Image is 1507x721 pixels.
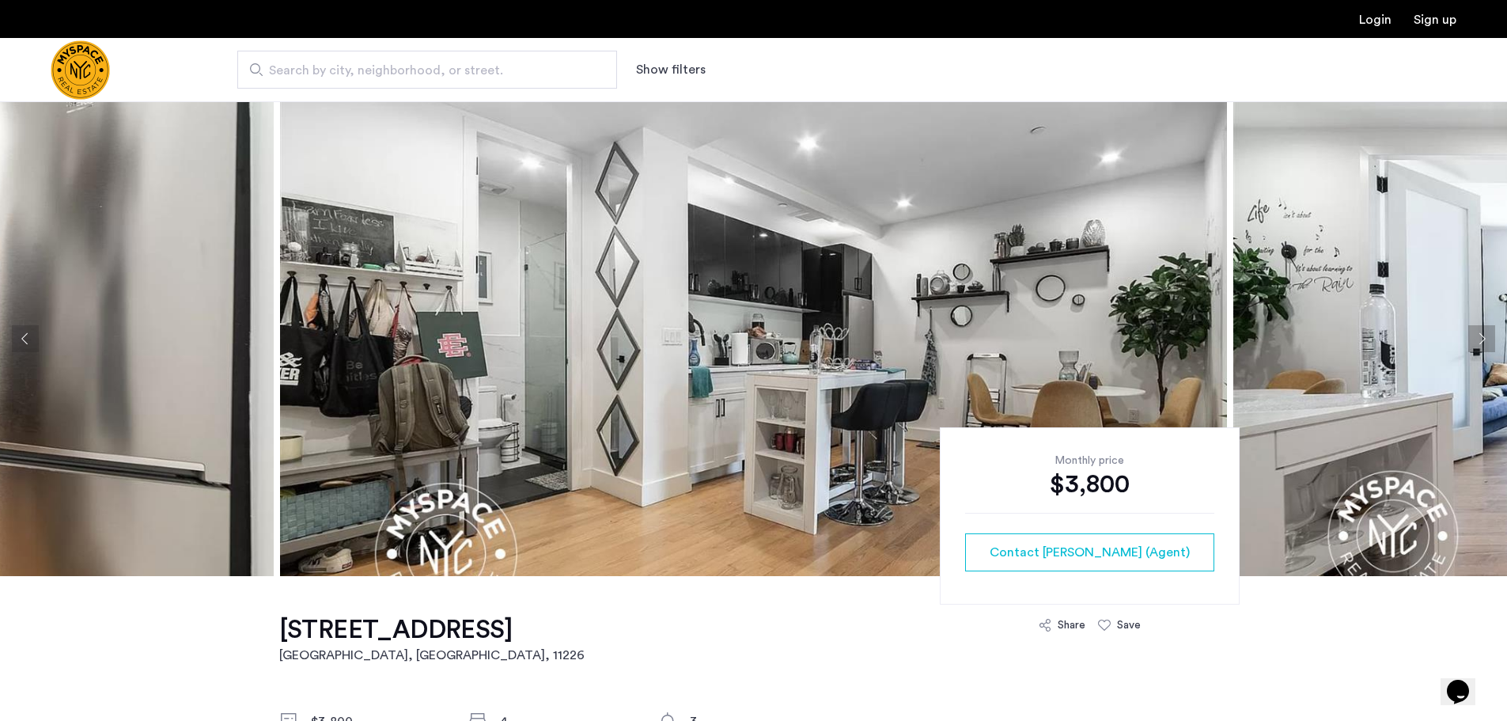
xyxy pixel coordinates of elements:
span: Contact [PERSON_NAME] (Agent) [990,543,1190,562]
div: $3,800 [965,469,1214,500]
img: logo [51,40,110,100]
a: Cazamio Logo [51,40,110,100]
a: Login [1359,13,1392,26]
img: apartment [280,101,1227,576]
span: Search by city, neighborhood, or street. [269,61,573,80]
button: Next apartment [1468,325,1495,352]
h1: [STREET_ADDRESS] [279,614,585,646]
button: Show or hide filters [636,60,706,79]
a: Registration [1414,13,1456,26]
div: Monthly price [965,453,1214,469]
button: button [965,533,1214,571]
h2: [GEOGRAPHIC_DATA], [GEOGRAPHIC_DATA] , 11226 [279,646,585,665]
div: Share [1058,617,1085,633]
button: Previous apartment [12,325,39,352]
div: Save [1117,617,1141,633]
input: Apartment Search [237,51,617,89]
iframe: chat widget [1441,658,1491,705]
a: [STREET_ADDRESS][GEOGRAPHIC_DATA], [GEOGRAPHIC_DATA], 11226 [279,614,585,665]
